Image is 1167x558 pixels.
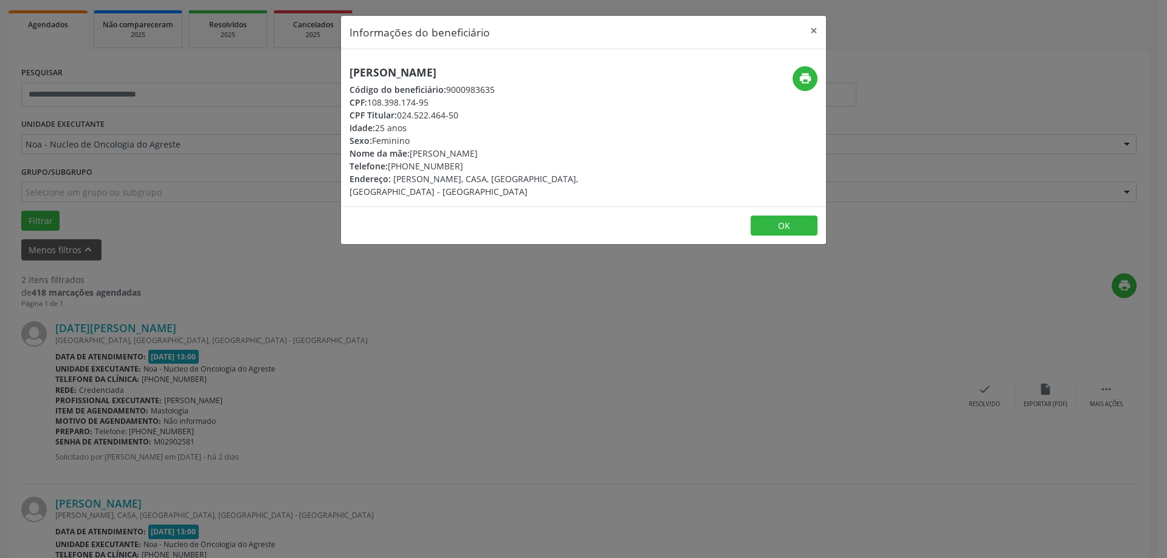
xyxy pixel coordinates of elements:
[349,160,388,172] span: Telefone:
[349,24,490,40] h5: Informações do beneficiário
[349,173,578,197] span: [PERSON_NAME], CASA, [GEOGRAPHIC_DATA], [GEOGRAPHIC_DATA] - [GEOGRAPHIC_DATA]
[751,216,818,236] button: OK
[349,109,656,121] div: 024.522.464-50
[349,173,391,185] span: Endereço:
[349,97,367,108] span: CPF:
[802,16,826,46] button: Close
[349,109,397,121] span: CPF Titular:
[349,147,656,160] div: [PERSON_NAME]
[349,84,446,95] span: Código do beneficiário:
[349,121,656,134] div: 25 anos
[799,72,812,85] i: print
[349,66,656,79] h5: [PERSON_NAME]
[349,134,656,147] div: Feminino
[349,96,656,109] div: 108.398.174-95
[349,148,410,159] span: Nome da mãe:
[349,135,372,146] span: Sexo:
[349,83,656,96] div: 9000983635
[349,160,656,172] div: [PHONE_NUMBER]
[349,122,375,134] span: Idade:
[793,66,818,91] button: print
